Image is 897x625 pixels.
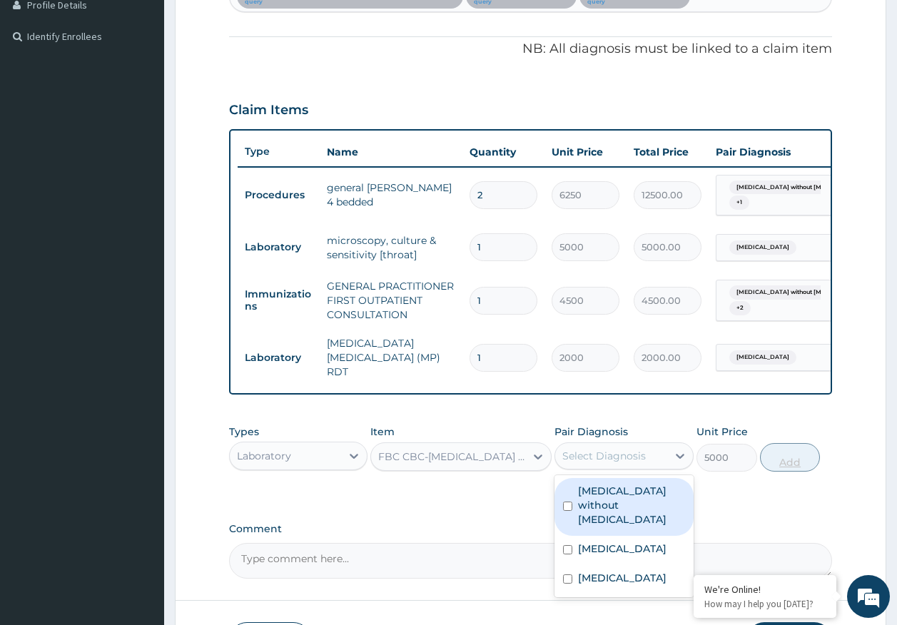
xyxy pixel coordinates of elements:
[237,449,291,463] div: Laboratory
[709,138,866,166] th: Pair Diagnosis
[26,71,58,107] img: d_794563401_company_1708531726252_794563401
[729,285,873,300] span: [MEDICAL_DATA] without [MEDICAL_DATA]
[554,425,628,439] label: Pair Diagnosis
[704,598,826,610] p: How may I help you today?
[578,484,685,527] label: [MEDICAL_DATA] without [MEDICAL_DATA]
[562,449,646,463] div: Select Diagnosis
[238,182,320,208] td: Procedures
[729,240,796,255] span: [MEDICAL_DATA]
[544,138,627,166] th: Unit Price
[7,390,272,439] textarea: Type your message and hit 'Enter'
[238,345,320,371] td: Laboratory
[729,350,796,365] span: [MEDICAL_DATA]
[320,138,462,166] th: Name
[578,542,667,556] label: [MEDICAL_DATA]
[729,195,749,210] span: + 1
[370,425,395,439] label: Item
[229,523,833,535] label: Comment
[578,571,667,585] label: [MEDICAL_DATA]
[696,425,748,439] label: Unit Price
[238,138,320,165] th: Type
[760,443,821,472] button: Add
[704,583,826,596] div: We're Online!
[238,234,320,260] td: Laboratory
[378,449,527,464] div: FBC CBC-[MEDICAL_DATA] (HAEMOGRAM) - [BLOOD]
[320,173,462,216] td: general [PERSON_NAME] 4 bedded
[320,226,462,269] td: microscopy, culture & sensitivity [throat]
[320,329,462,386] td: [MEDICAL_DATA] [MEDICAL_DATA] (MP) RDT
[729,181,873,195] span: [MEDICAL_DATA] without [MEDICAL_DATA]
[238,281,320,320] td: Immunizations
[462,138,544,166] th: Quantity
[729,301,751,315] span: + 2
[83,180,197,324] span: We're online!
[229,426,259,438] label: Types
[320,272,462,329] td: GENERAL PRACTITIONER FIRST OUTPATIENT CONSULTATION
[229,103,308,118] h3: Claim Items
[627,138,709,166] th: Total Price
[229,40,833,59] p: NB: All diagnosis must be linked to a claim item
[234,7,268,41] div: Minimize live chat window
[74,80,240,98] div: Chat with us now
